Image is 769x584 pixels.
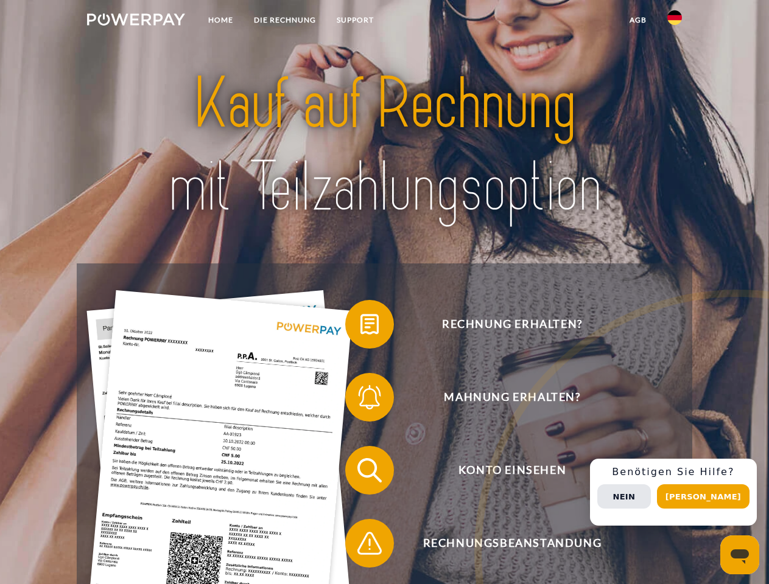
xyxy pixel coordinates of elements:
button: Mahnung erhalten? [345,373,662,422]
img: qb_warning.svg [354,528,385,558]
button: Rechnungsbeanstandung [345,519,662,568]
img: de [667,10,682,25]
span: Rechnungsbeanstandung [363,519,661,568]
button: [PERSON_NAME] [657,484,750,509]
span: Konto einsehen [363,446,661,495]
span: Mahnung erhalten? [363,373,661,422]
h3: Benötigen Sie Hilfe? [597,466,750,478]
img: qb_search.svg [354,455,385,485]
span: Rechnung erhalten? [363,300,661,349]
img: qb_bell.svg [354,382,385,412]
img: title-powerpay_de.svg [116,58,653,233]
img: logo-powerpay-white.svg [87,13,185,26]
a: agb [619,9,657,31]
a: Home [198,9,244,31]
button: Nein [597,484,651,509]
button: Rechnung erhalten? [345,300,662,349]
img: qb_bill.svg [354,309,385,339]
a: DIE RECHNUNG [244,9,326,31]
div: Schnellhilfe [590,459,757,526]
iframe: Schaltfläche zum Öffnen des Messaging-Fensters [720,535,759,574]
a: SUPPORT [326,9,384,31]
button: Konto einsehen [345,446,662,495]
